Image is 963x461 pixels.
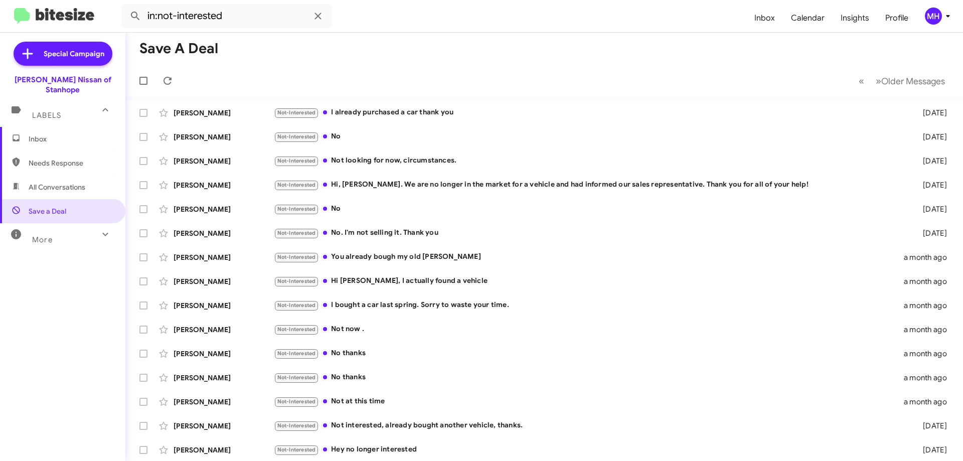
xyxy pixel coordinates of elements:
span: Not-Interested [277,182,316,188]
div: a month ago [904,373,955,383]
span: Not-Interested [277,230,316,236]
div: [DATE] [907,156,955,166]
button: Next [870,71,951,91]
input: Search [121,4,332,28]
span: « [859,75,864,87]
span: Not-Interested [277,133,316,140]
div: [PERSON_NAME] [174,132,274,142]
div: You already bough my old [PERSON_NAME] [274,251,904,263]
a: Calendar [783,4,833,33]
span: More [32,235,53,244]
span: Older Messages [881,76,945,87]
div: a month ago [904,325,955,335]
span: Special Campaign [44,49,104,59]
a: Profile [877,4,916,33]
div: No [274,203,907,215]
span: Not-Interested [277,374,316,381]
div: a month ago [904,349,955,359]
div: [PERSON_NAME] [174,252,274,262]
h1: Save a Deal [139,41,218,57]
span: Needs Response [29,158,114,168]
div: Not at this time [274,396,904,407]
div: Hey no longer interested [274,444,907,455]
div: a month ago [904,276,955,286]
nav: Page navigation example [853,71,951,91]
div: a month ago [904,252,955,262]
span: Not-Interested [277,326,316,333]
div: [PERSON_NAME] [174,373,274,383]
span: Not-Interested [277,278,316,284]
span: Not-Interested [277,109,316,116]
div: No. I'm not selling it. Thank you [274,227,907,239]
div: MH [925,8,942,25]
span: Not-Interested [277,254,316,260]
span: Not-Interested [277,398,316,405]
span: Not-Interested [277,422,316,429]
div: [PERSON_NAME] [174,180,274,190]
span: Labels [32,111,61,120]
div: [PERSON_NAME] [174,325,274,335]
div: [DATE] [907,204,955,214]
div: a month ago [904,397,955,407]
div: [DATE] [907,108,955,118]
span: Not-Interested [277,446,316,453]
div: [DATE] [907,421,955,431]
div: Not interested, already bought another vehicle, thanks. [274,420,907,431]
div: [PERSON_NAME] [174,349,274,359]
div: Hi, [PERSON_NAME]. We are no longer in the market for a vehicle and had informed our sales repres... [274,179,907,191]
div: [DATE] [907,228,955,238]
div: No thanks [274,372,904,383]
div: [DATE] [907,445,955,455]
a: Insights [833,4,877,33]
button: MH [916,8,952,25]
a: Special Campaign [14,42,112,66]
div: I already purchased a car thank you [274,107,907,118]
div: [PERSON_NAME] [174,300,274,311]
div: [PERSON_NAME] [174,397,274,407]
div: Not now . [274,324,904,335]
span: All Conversations [29,182,85,192]
div: [PERSON_NAME] [174,204,274,214]
span: Not-Interested [277,302,316,309]
div: [PERSON_NAME] [174,421,274,431]
div: No [274,131,907,142]
div: a month ago [904,300,955,311]
a: Inbox [746,4,783,33]
span: Inbox [29,134,114,144]
div: [DATE] [907,132,955,142]
div: [PERSON_NAME] [174,108,274,118]
span: Not-Interested [277,158,316,164]
div: [PERSON_NAME] [174,228,274,238]
span: Save a Deal [29,206,66,216]
div: Not looking for now, circumstances. [274,155,907,167]
div: [PERSON_NAME] [174,156,274,166]
span: Not-Interested [277,206,316,212]
span: » [876,75,881,87]
button: Previous [853,71,870,91]
div: No thanks [274,348,904,359]
div: I bought a car last spring. Sorry to waste your time. [274,299,904,311]
div: [PERSON_NAME] [174,445,274,455]
span: Not-Interested [277,350,316,357]
div: [PERSON_NAME] [174,276,274,286]
div: Hi [PERSON_NAME], I actually found a vehicle [274,275,904,287]
div: [DATE] [907,180,955,190]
